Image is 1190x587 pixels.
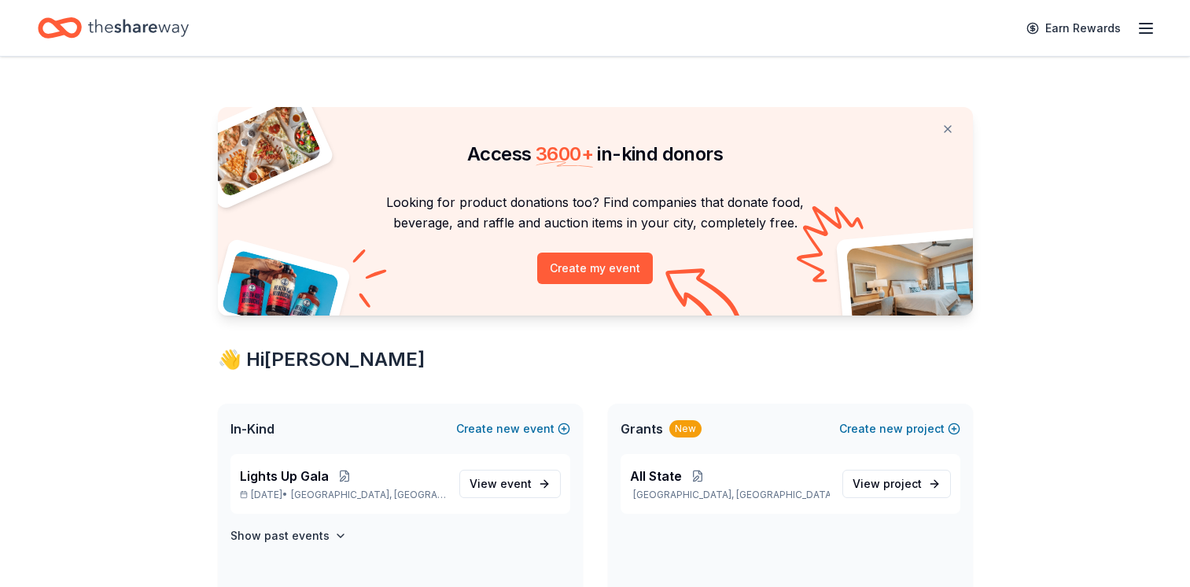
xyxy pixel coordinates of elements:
[630,467,682,485] span: All State
[200,98,322,198] img: Pizza
[1017,14,1130,42] a: Earn Rewards
[853,474,922,493] span: View
[496,419,520,438] span: new
[669,420,702,437] div: New
[879,419,903,438] span: new
[470,474,532,493] span: View
[237,192,954,234] p: Looking for product donations too? Find companies that donate food, beverage, and raffle and auct...
[630,489,830,501] p: [GEOGRAPHIC_DATA], [GEOGRAPHIC_DATA]
[218,347,973,372] div: 👋 Hi [PERSON_NAME]
[883,477,922,490] span: project
[230,526,347,545] button: Show past events
[842,470,951,498] a: View project
[500,477,532,490] span: event
[230,419,274,438] span: In-Kind
[240,467,329,485] span: Lights Up Gala
[467,142,723,165] span: Access in-kind donors
[537,253,653,284] button: Create my event
[230,526,330,545] h4: Show past events
[839,419,960,438] button: Createnewproject
[536,142,593,165] span: 3600 +
[38,9,189,46] a: Home
[240,489,447,501] p: [DATE] •
[291,489,446,501] span: [GEOGRAPHIC_DATA], [GEOGRAPHIC_DATA]
[456,419,570,438] button: Createnewevent
[665,268,744,327] img: Curvy arrow
[459,470,561,498] a: View event
[621,419,663,438] span: Grants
